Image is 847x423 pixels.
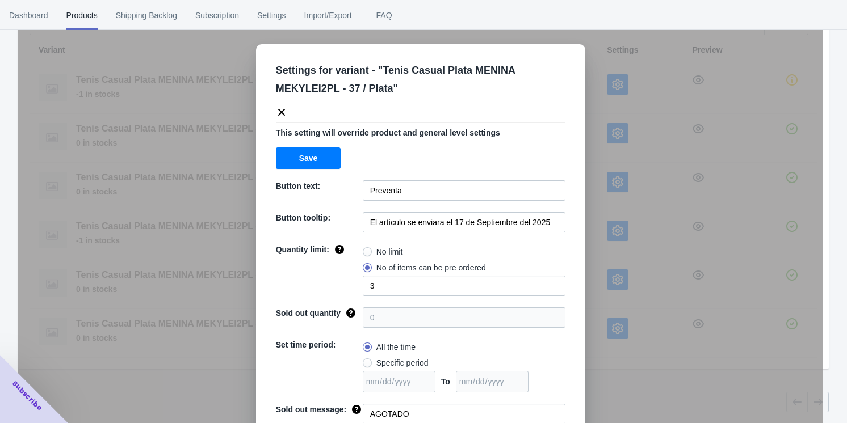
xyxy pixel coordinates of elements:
span: FAQ [370,1,399,30]
span: Subscribe [10,379,44,413]
span: Dashboard [9,1,48,30]
span: Sold out quantity [276,308,341,318]
span: Sold out message: [276,405,346,414]
span: Button text: [276,181,321,191]
span: No limit [376,246,403,257]
span: Quantity limit: [276,245,329,254]
span: Specific period [376,357,429,369]
span: Import/Export [304,1,352,30]
span: No of items can be pre ordered [376,262,486,273]
span: Settings [257,1,286,30]
span: Set time period: [276,340,336,349]
p: Settings for variant - " Tenis Casual Plata MENINA MEKYLEI2PL - 37 / Plata " [276,61,575,98]
button: Save [276,147,341,169]
span: Subscription [195,1,239,30]
span: Products [66,1,98,30]
span: To [441,377,450,386]
span: Shipping Backlog [116,1,177,30]
span: This setting will override product and general level settings [276,128,500,137]
span: Button tooltip: [276,213,330,222]
span: All the time [376,341,416,353]
span: Save [299,154,318,163]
